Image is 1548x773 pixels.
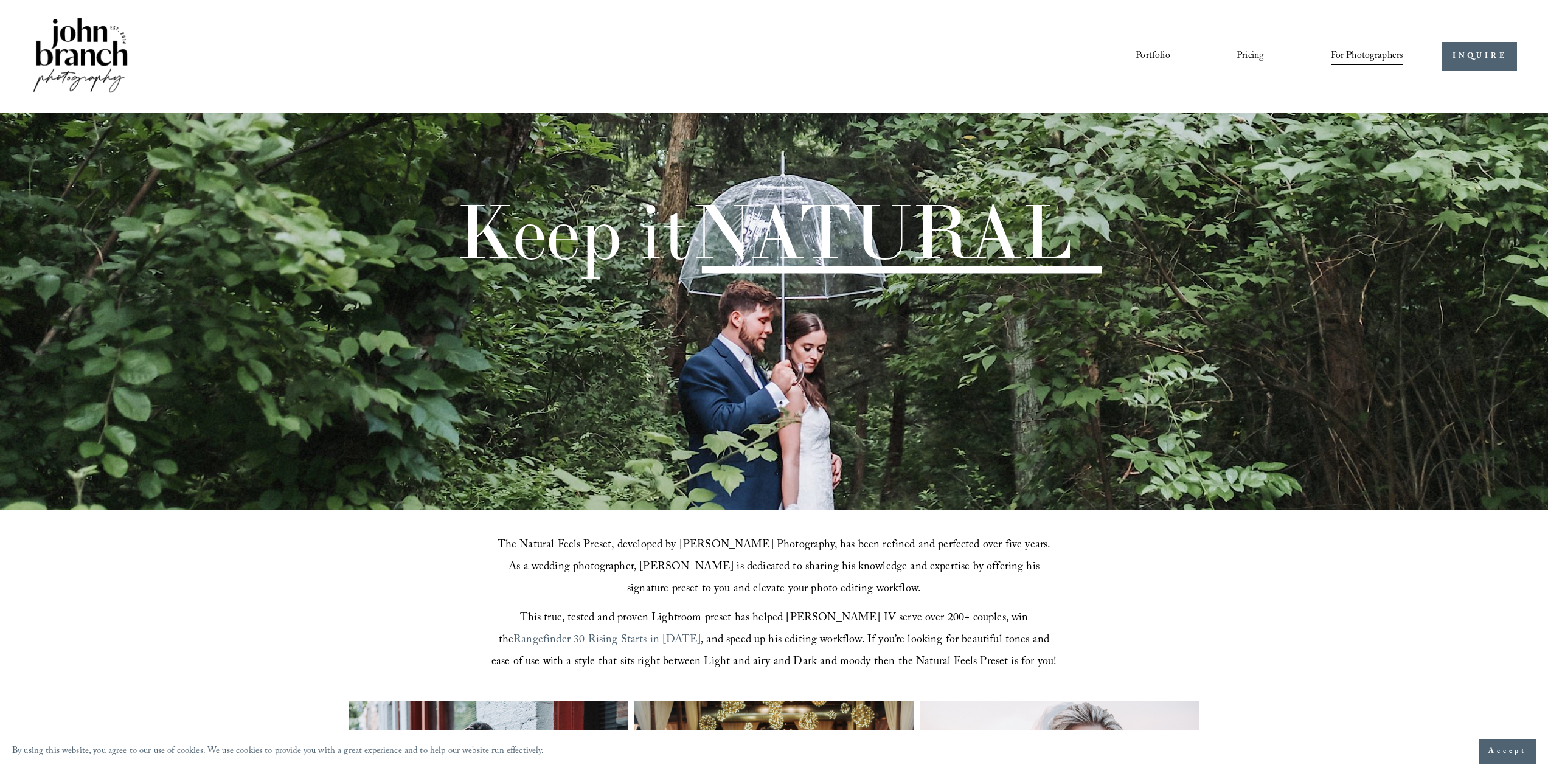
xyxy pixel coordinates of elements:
button: Accept [1479,739,1536,764]
span: The Natural Feels Preset, developed by [PERSON_NAME] Photography, has been refined and perfected ... [498,536,1054,599]
a: Portfolio [1136,46,1170,67]
a: Rangefinder 30 Rising Starts in [DATE] [513,631,701,650]
a: INQUIRE [1442,42,1517,72]
span: Accept [1488,746,1527,758]
p: By using this website, you agree to our use of cookies. We use cookies to provide you with a grea... [12,743,544,761]
a: Pricing [1237,46,1264,67]
h1: Keep it [456,194,1072,270]
img: John Branch IV Photography [31,15,130,97]
a: folder dropdown [1331,46,1404,67]
span: For Photographers [1331,47,1404,66]
span: NATURAL [691,184,1072,279]
span: , and speed up his editing workflow. If you’re looking for beautiful tones and ease of use with a... [491,631,1057,672]
span: This true, tested and proven Lightroom preset has helped [PERSON_NAME] IV serve over 200+ couples... [499,609,1032,650]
